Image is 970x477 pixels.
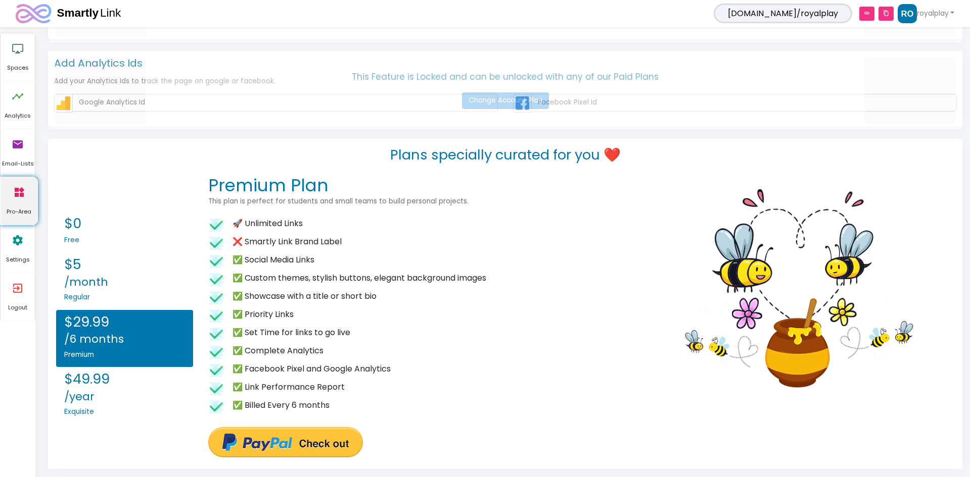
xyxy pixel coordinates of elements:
[208,342,643,360] li: ✅ Complete Analytics
[1,81,35,129] a: timeline Analytics
[208,233,643,251] li: ❌ Smartly Link Brand Label
[208,196,643,207] p: This plan is perfect for students and small teams to build personal projects.
[1,303,35,312] span: Logout
[64,256,185,289] h2: $5
[1,255,35,264] span: Settings
[64,331,124,347] small: /6 months
[12,33,24,64] i: airplay
[1,33,35,81] a: airplay Spaces
[208,427,363,457] input: PayPal – The safer, easier way to pay online!
[208,215,643,233] li: 🚀 Unlimited Links
[1,64,35,73] span: Spaces
[64,293,185,301] h6: Regular
[208,397,643,415] li: ✅ Billed Every 6 months
[898,4,954,23] a: royalplay
[64,236,185,244] h6: Free
[859,7,874,21] i: link
[12,81,24,112] i: timeline
[208,379,643,397] li: ✅ Link Performance Report
[208,324,643,342] li: ✅ Set Time for links to go live
[56,147,954,164] h2: Plans specially curated for you ❤️
[13,177,25,207] i: widgets
[64,408,185,416] h6: Exquisite
[12,273,24,303] i: exit_to_app
[1,129,35,177] a: email Email-Lists
[1,160,35,169] span: Email-Lists
[665,175,933,397] img: bee-premium.png
[64,216,185,232] h2: $0
[208,360,643,379] li: ✅ Facebook Pixel and Google Analytics
[208,306,643,324] li: ✅ Priority Links
[462,92,549,110] a: Change Account Plan
[208,251,643,270] li: ✅ Social Media Links
[64,274,108,290] small: /month
[208,288,643,306] li: ✅ Showcase with a title or short bio
[1,207,37,217] span: Pro-Area
[64,351,185,359] h6: Premium
[64,389,95,404] small: /year
[714,4,852,23] span: [DOMAIN_NAME]/royalplay
[12,129,24,160] i: email
[16,4,122,23] img: logo.svg
[1,112,35,121] span: Analytics
[146,54,865,127] h5: This Feature is Locked and can be unlocked with any of our Paid Plans
[208,175,643,196] h1: Premium Plan
[64,371,185,404] h2: $49.99
[208,270,643,288] li: ✅ Custom themes, stylish buttons, elegant background images
[1,273,35,321] a: exit_to_app Logout
[1,225,35,273] a: settings Settings
[64,314,185,347] h2: $29.99
[879,7,894,21] i: content_copy
[1,177,37,225] a: widgets Pro-Area
[12,225,24,255] i: settings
